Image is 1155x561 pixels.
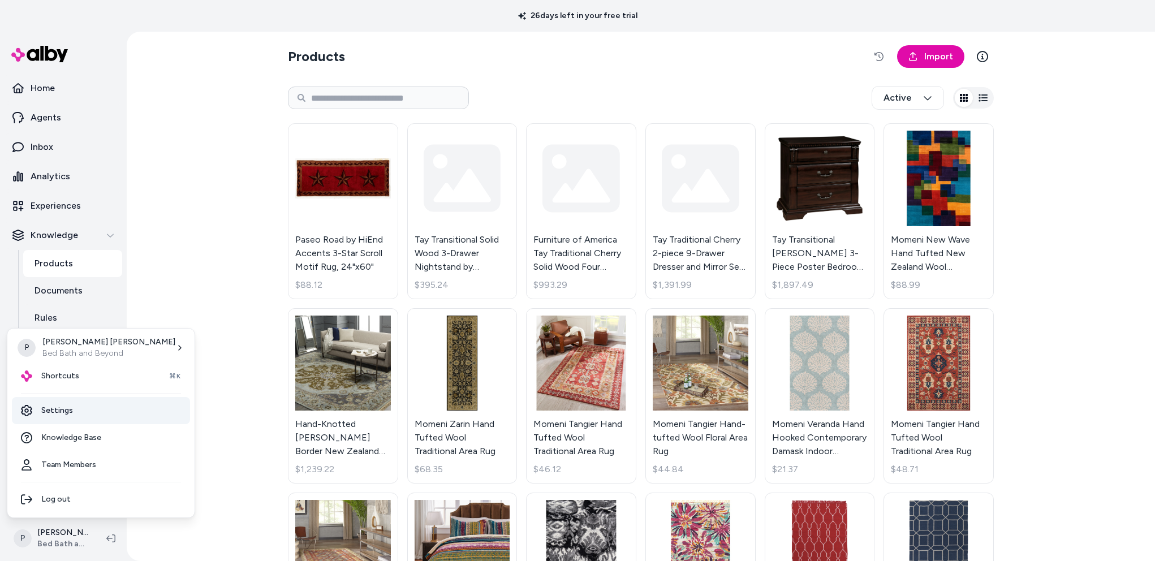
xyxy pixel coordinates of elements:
span: P [18,339,36,357]
span: Knowledge Base [41,432,101,443]
img: alby Logo [21,370,32,382]
div: Log out [12,486,190,513]
a: Settings [12,397,190,424]
p: Bed Bath and Beyond [42,348,175,359]
a: Team Members [12,451,190,478]
p: [PERSON_NAME] [PERSON_NAME] [42,336,175,348]
span: ⌘K [169,372,181,381]
span: Shortcuts [41,370,79,382]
